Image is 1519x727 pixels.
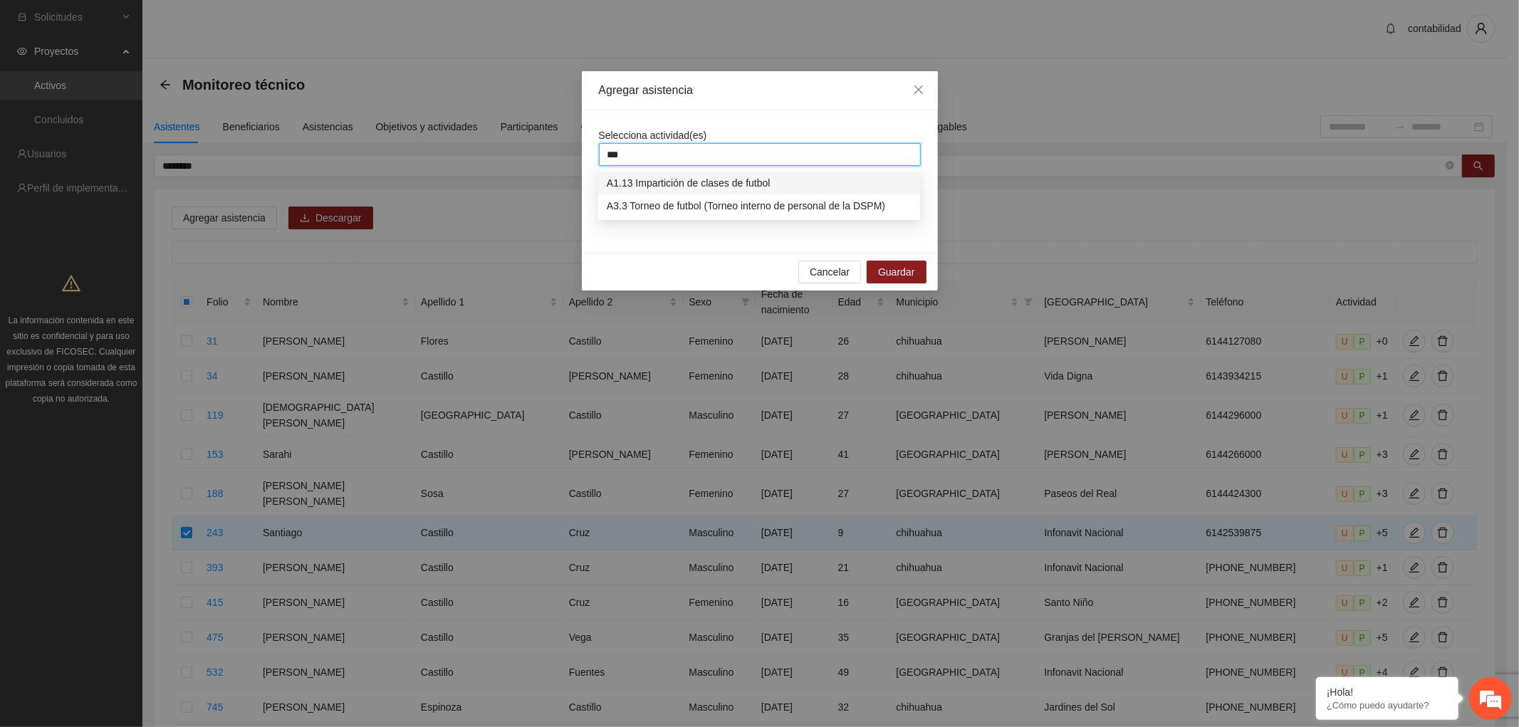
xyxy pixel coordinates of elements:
[798,261,861,283] button: Cancelar
[607,175,912,191] div: A1.13 Impartición de clases de futbol
[1327,686,1448,698] div: ¡Hola!
[83,190,197,334] span: Estamos en línea.
[913,84,924,95] span: close
[7,389,271,439] textarea: Escriba su mensaje y pulse “Intro”
[598,194,920,217] div: A3.3 Torneo de futbol (Torneo interno de personal de la DSPM)
[878,264,914,280] span: Guardar
[810,264,850,280] span: Cancelar
[899,71,938,110] button: Close
[867,261,926,283] button: Guardar
[598,172,920,194] div: A1.13 Impartición de clases de futbol
[234,7,268,41] div: Minimizar ventana de chat en vivo
[599,130,707,141] span: Selecciona actividad(es)
[1327,700,1448,711] p: ¿Cómo puedo ayudarte?
[607,198,912,214] div: A3.3 Torneo de futbol (Torneo interno de personal de la DSPM)
[74,73,239,91] div: Chatee con nosotros ahora
[599,83,921,98] div: Agregar asistencia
